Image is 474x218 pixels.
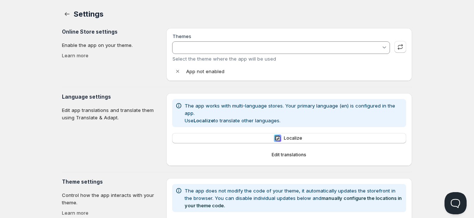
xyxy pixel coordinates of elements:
[62,191,160,206] p: Control how the app interacts with your theme.
[194,117,214,123] b: Localize
[62,178,160,185] h3: Theme settings
[62,106,160,121] p: Edit app translations and translate them using Translate & Adapt.
[62,52,88,58] a: Learn more
[172,150,406,160] button: Edit translations
[185,187,403,209] p: The app does not modify the code of your theme, it automatically updates the storefront in the br...
[274,134,281,142] img: Localize
[445,192,467,214] iframe: Help Scout Beacon - Open
[62,93,160,101] h3: Language settings
[172,133,406,143] button: LocalizeLocalize
[62,41,160,49] p: Enable the app on your theme.
[62,210,88,216] a: Learn more
[172,33,191,39] label: Themes
[62,28,160,35] h3: Online Store settings
[185,102,403,124] p: The app works with multi-language stores. Your primary language (en) is configured in the app. Us...
[186,68,224,75] p: App not enabled
[284,135,302,141] span: Localize
[185,195,402,208] a: manually configure the locations in your theme code.
[74,10,103,18] span: Settings
[272,152,306,158] span: Edit translations
[172,56,390,62] div: Select the theme where the app will be used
